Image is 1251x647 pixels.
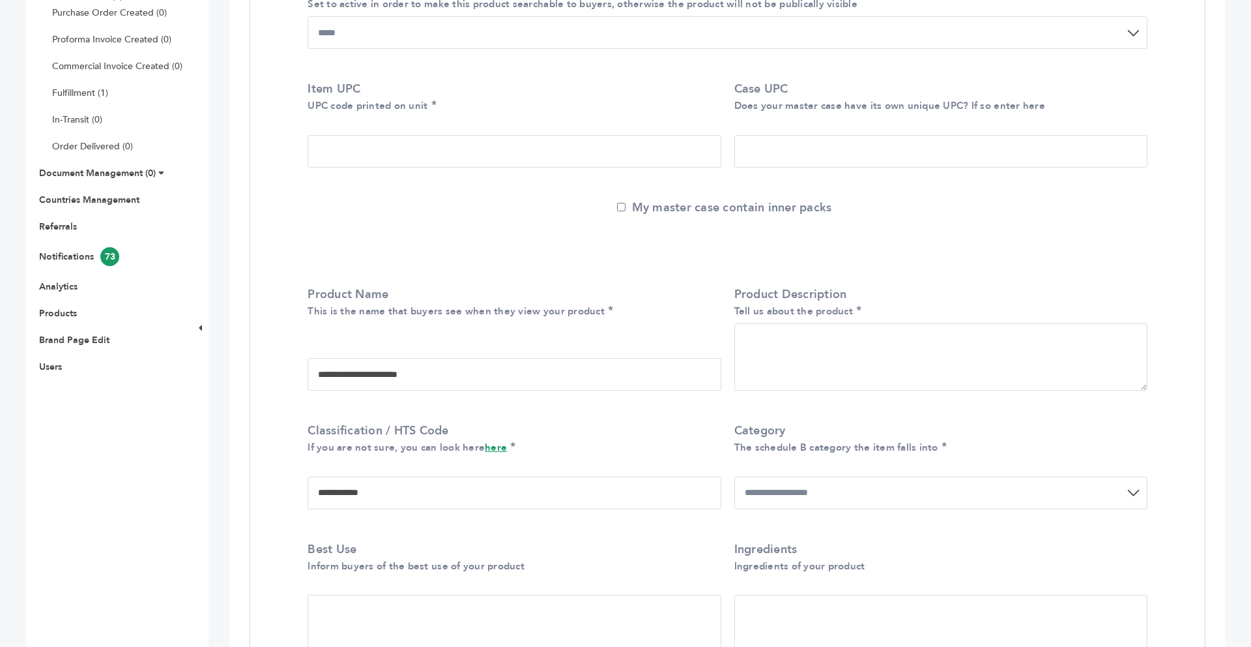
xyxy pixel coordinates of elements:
a: Analytics [39,280,78,293]
label: Category [734,423,1141,455]
a: Users [39,361,62,373]
a: Brand Page Edit [39,334,109,346]
small: If you are not sure, you can look here [308,441,507,454]
label: Best Use [308,541,714,574]
a: Order Delivered (0) [52,140,133,153]
small: UPC code printed on unit [308,99,427,112]
label: Item UPC [308,81,714,113]
a: Document Management (0) [39,167,156,179]
a: Referrals [39,220,77,233]
small: Inform buyers of the best use of your product [308,560,525,573]
small: Tell us about the product [734,305,854,318]
label: My master case contain inner packs [617,200,832,216]
small: Ingredients of your product [734,560,865,573]
a: Fulfillment (1) [52,87,108,99]
a: Purchase Order Created (0) [52,7,167,19]
label: Classification / HTS Code [308,423,714,455]
a: Proforma Invoice Created (0) [52,33,171,46]
a: Notifications73 [39,250,119,263]
small: This is the name that buyers see when they view your product [308,305,605,318]
label: Product Description [734,286,1141,319]
small: Does your master case have its own unique UPC? If so enter here [734,99,1045,112]
a: Countries Management [39,194,139,206]
a: Commercial Invoice Created (0) [52,60,182,72]
label: Ingredients [734,541,1141,574]
a: In-Transit (0) [52,113,102,126]
input: My master case contain inner packs [617,203,625,211]
a: here [485,441,507,454]
a: Products [39,307,77,320]
span: 73 [100,247,119,266]
label: Case UPC [734,81,1141,113]
label: Product Name [308,286,714,319]
small: The schedule B category the item falls into [734,441,938,454]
